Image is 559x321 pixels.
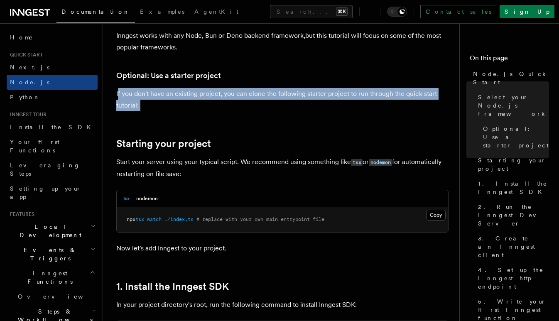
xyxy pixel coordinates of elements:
a: 1. Install the Inngest SDK [116,281,229,292]
a: nodemon [369,158,392,166]
a: Documentation [56,2,135,23]
span: Local Development [7,223,91,239]
button: Search...⌘K [270,5,353,18]
p: Now let's add Inngest to your project. [116,243,449,254]
span: # replace with your own main entrypoint file [196,216,324,222]
button: nodemon [136,190,158,207]
span: 4. Set up the Inngest http endpoint [478,266,549,291]
span: Setting up your app [10,185,81,200]
a: AgentKit [189,2,243,22]
a: Node.js [7,75,98,90]
button: Inngest Functions [7,266,98,289]
span: Home [10,33,33,42]
code: nodemon [369,159,392,166]
span: Inngest tour [7,111,47,118]
span: AgentKit [194,8,238,15]
span: Documentation [61,8,130,15]
a: Leveraging Steps [7,158,98,181]
a: tsx [351,158,363,166]
p: Start your server using your typical script. We recommend using something like or for automatical... [116,156,449,180]
a: Python [7,90,98,105]
a: Setting up your app [7,181,98,204]
p: In your project directory's root, run the following command to install Inngest SDK: [116,299,449,311]
span: Python [10,94,40,100]
p: Inngest works with any Node, Bun or Deno backend framework,but this tutorial will focus on some o... [116,30,449,53]
span: Overview [18,293,103,300]
span: Node.js [10,79,49,86]
button: Local Development [7,219,98,243]
a: Examples [135,2,189,22]
span: npx [127,216,135,222]
span: Examples [140,8,184,15]
span: Your first Functions [10,139,59,154]
a: Sign Up [500,5,554,18]
button: Toggle dark mode [387,7,407,17]
span: tsx [135,216,144,222]
a: Select your Node.js framework [475,90,549,121]
span: Events & Triggers [7,246,91,262]
a: Node.js Quick Start [470,66,549,90]
span: Node.js Quick Start [473,70,549,86]
a: Install the SDK [7,120,98,135]
a: Contact sales [420,5,496,18]
span: Features [7,211,34,218]
span: Starting your project [478,156,549,173]
span: Next.js [10,64,49,71]
span: Optional: Use a starter project [483,125,549,149]
a: Your first Functions [7,135,98,158]
a: Next.js [7,60,98,75]
kbd: ⌘K [336,7,348,16]
code: tsx [351,159,363,166]
span: 3. Create an Inngest client [478,234,549,259]
a: Home [7,30,98,45]
span: 2. Run the Inngest Dev Server [478,203,549,228]
span: Install the SDK [10,124,96,130]
p: If you don't have an existing project, you can clone the following starter project to run through... [116,88,449,111]
a: Starting your project [116,138,211,149]
a: Overview [15,289,98,304]
span: Quick start [7,51,43,58]
a: 3. Create an Inngest client [475,231,549,262]
span: Leveraging Steps [10,162,80,177]
h4: On this page [470,53,549,66]
a: 2. Run the Inngest Dev Server [475,199,549,231]
span: Select your Node.js framework [478,93,549,118]
a: 1. Install the Inngest SDK [475,176,549,199]
span: ./index.ts [164,216,194,222]
span: Inngest Functions [7,269,90,286]
a: Optional: Use a starter project [480,121,549,153]
a: Optional: Use a starter project [116,70,221,81]
a: Starting your project [475,153,549,176]
span: 1. Install the Inngest SDK [478,179,549,196]
button: Events & Triggers [7,243,98,266]
button: tsx [123,190,130,207]
button: Copy [426,210,446,221]
span: watch [147,216,162,222]
a: 4. Set up the Inngest http endpoint [475,262,549,294]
